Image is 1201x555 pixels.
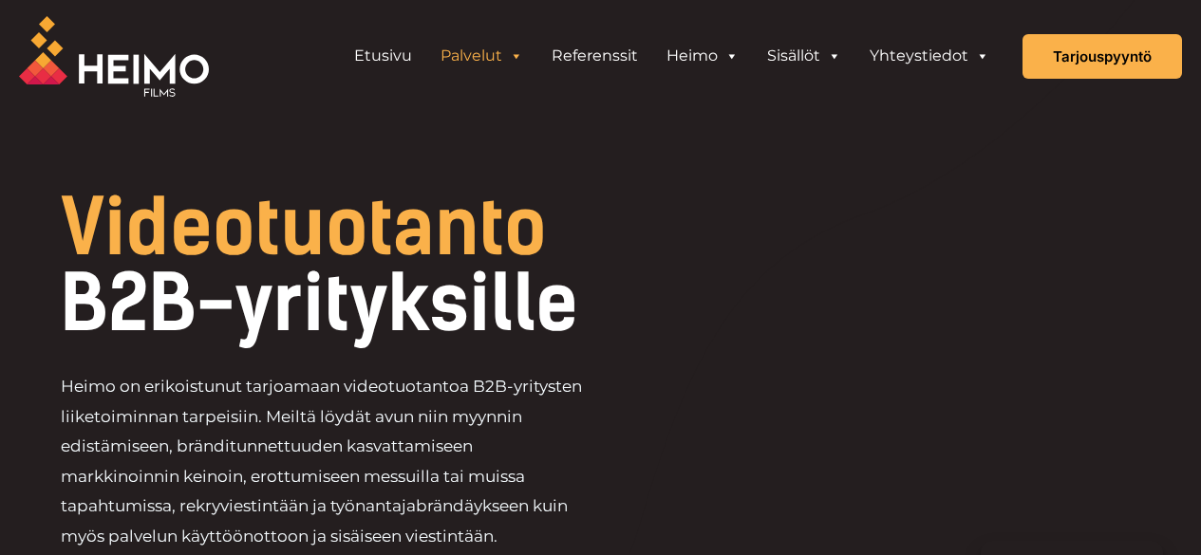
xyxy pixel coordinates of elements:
span: Videotuotanto [61,182,547,273]
h1: B2B-yrityksille [61,190,713,342]
img: Heimo Filmsin logo [19,16,209,97]
aside: Header Widget 1 [330,37,1013,75]
a: Sisällöt [753,37,855,75]
a: Etusivu [340,37,426,75]
p: Heimo on erikoistunut tarjoamaan videotuotantoa B2B-yritysten liiketoiminnan tarpeisiin. Meiltä l... [61,372,584,551]
a: Yhteystiedot [855,37,1004,75]
a: Palvelut [426,37,537,75]
a: Tarjouspyyntö [1023,34,1182,79]
a: Heimo [652,37,753,75]
a: Referenssit [537,37,652,75]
